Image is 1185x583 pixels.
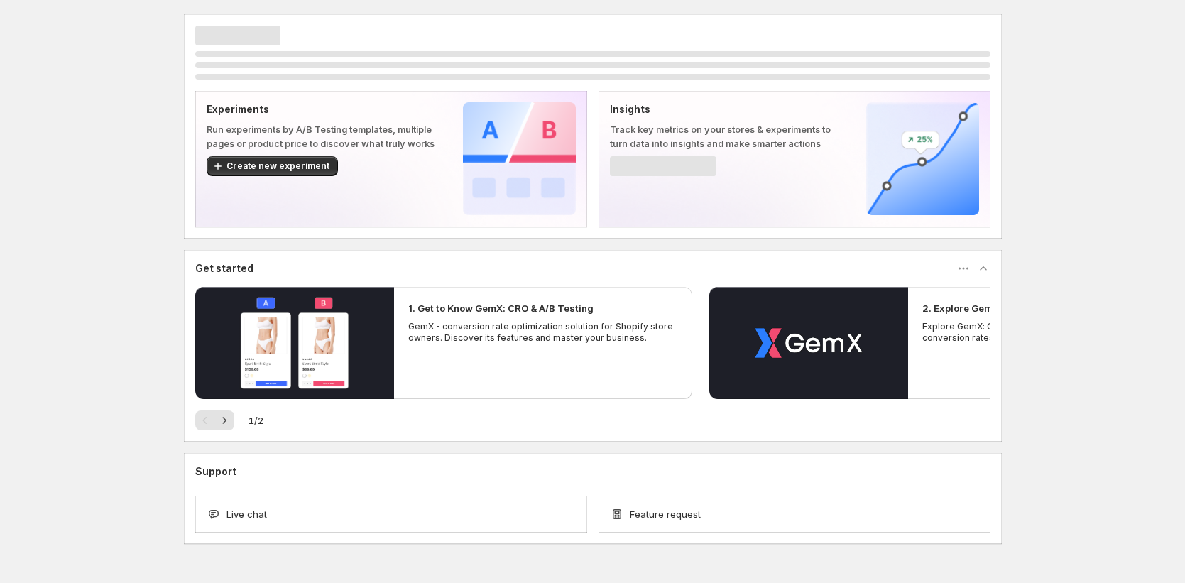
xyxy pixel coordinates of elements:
[463,102,576,215] img: Experiments
[408,301,594,315] h2: 1. Get to Know GemX: CRO & A/B Testing
[866,102,979,215] img: Insights
[207,102,440,116] p: Experiments
[226,160,329,172] span: Create new experiment
[709,287,908,399] button: Play video
[195,287,394,399] button: Play video
[249,413,263,427] span: 1 / 2
[214,410,234,430] button: Next
[922,301,1142,315] h2: 2. Explore GemX: CRO & A/B Testing Use Cases
[195,410,234,430] nav: Pagination
[610,122,843,151] p: Track key metrics on your stores & experiments to turn data into insights and make smarter actions
[207,156,338,176] button: Create new experiment
[610,102,843,116] p: Insights
[195,261,253,276] h3: Get started
[408,321,678,344] p: GemX - conversion rate optimization solution for Shopify store owners. Discover its features and ...
[630,507,701,521] span: Feature request
[226,507,267,521] span: Live chat
[195,464,236,479] h3: Support
[207,122,440,151] p: Run experiments by A/B Testing templates, multiple pages or product price to discover what truly ...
